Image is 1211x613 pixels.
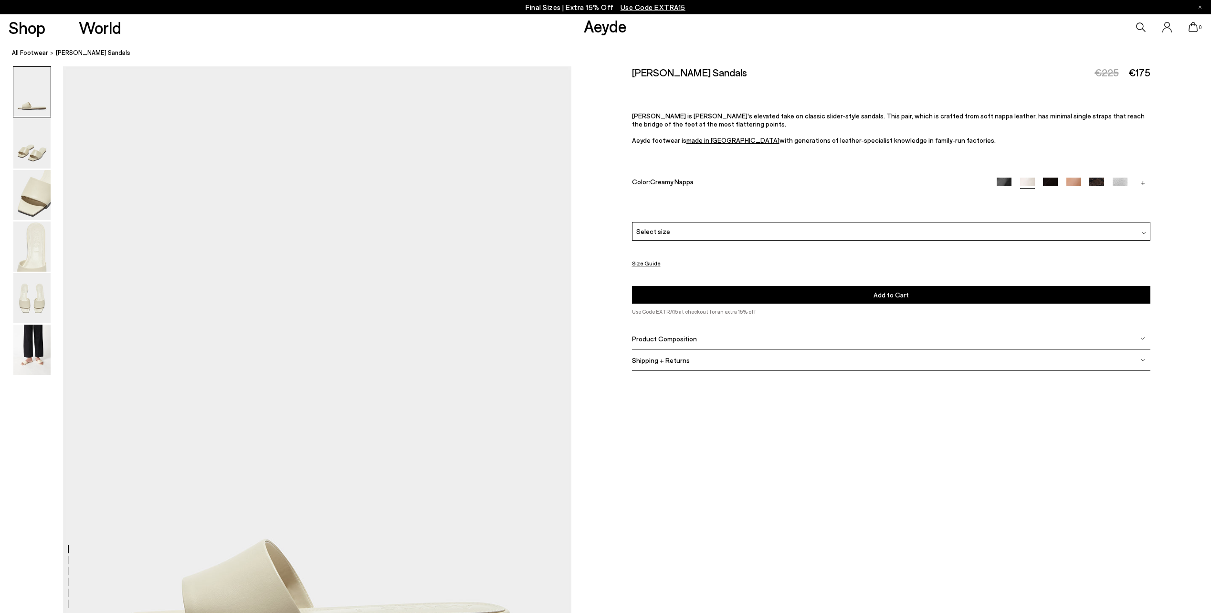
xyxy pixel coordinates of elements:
span: 0 [1198,25,1203,30]
p: Aeyde footwear is with generations of leather-specialist knowledge in family-run factories. [632,136,1151,144]
img: svg%3E [1140,336,1145,341]
h2: [PERSON_NAME] Sandals [632,66,747,78]
span: Navigate to /collections/ss25-final-sizes [621,3,685,11]
img: Anna Leather Sandals - Image 2 [13,118,51,169]
span: Product Composition [632,335,697,343]
nav: breadcrumb [12,40,1211,66]
img: Anna Leather Sandals - Image 4 [13,222,51,272]
div: Color: [632,178,980,189]
span: €225 [1095,66,1119,78]
img: Anna Leather Sandals - Image 3 [13,170,51,220]
a: made in [GEOGRAPHIC_DATA] [686,136,779,144]
span: €175 [1128,66,1150,78]
span: [PERSON_NAME] Sandals [56,48,130,58]
span: Creamy Nappa [650,178,694,186]
span: Select size [636,226,670,236]
span: Shipping + Returns [632,356,690,364]
img: Anna Leather Sandals - Image 5 [13,273,51,323]
a: Shop [9,19,45,36]
span: Add to Cart [874,291,909,299]
a: All Footwear [12,48,48,58]
a: World [79,19,121,36]
p: Final Sizes | Extra 15% Off [526,1,685,13]
a: + [1136,178,1150,186]
a: 0 [1189,22,1198,32]
p: Use Code EXTRA15 at checkout for an extra 15% off [632,307,1151,316]
img: Anna Leather Sandals - Image 1 [13,67,51,117]
button: Add to Cart [632,286,1151,304]
p: [PERSON_NAME] is [PERSON_NAME]'s elevated take on classic slider-style sandals. This pair, which ... [632,112,1151,128]
img: svg%3E [1141,231,1146,235]
button: Size Guide [632,257,661,269]
a: Aeyde [584,16,627,36]
img: svg%3E [1140,358,1145,362]
img: Anna Leather Sandals - Image 6 [13,325,51,375]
